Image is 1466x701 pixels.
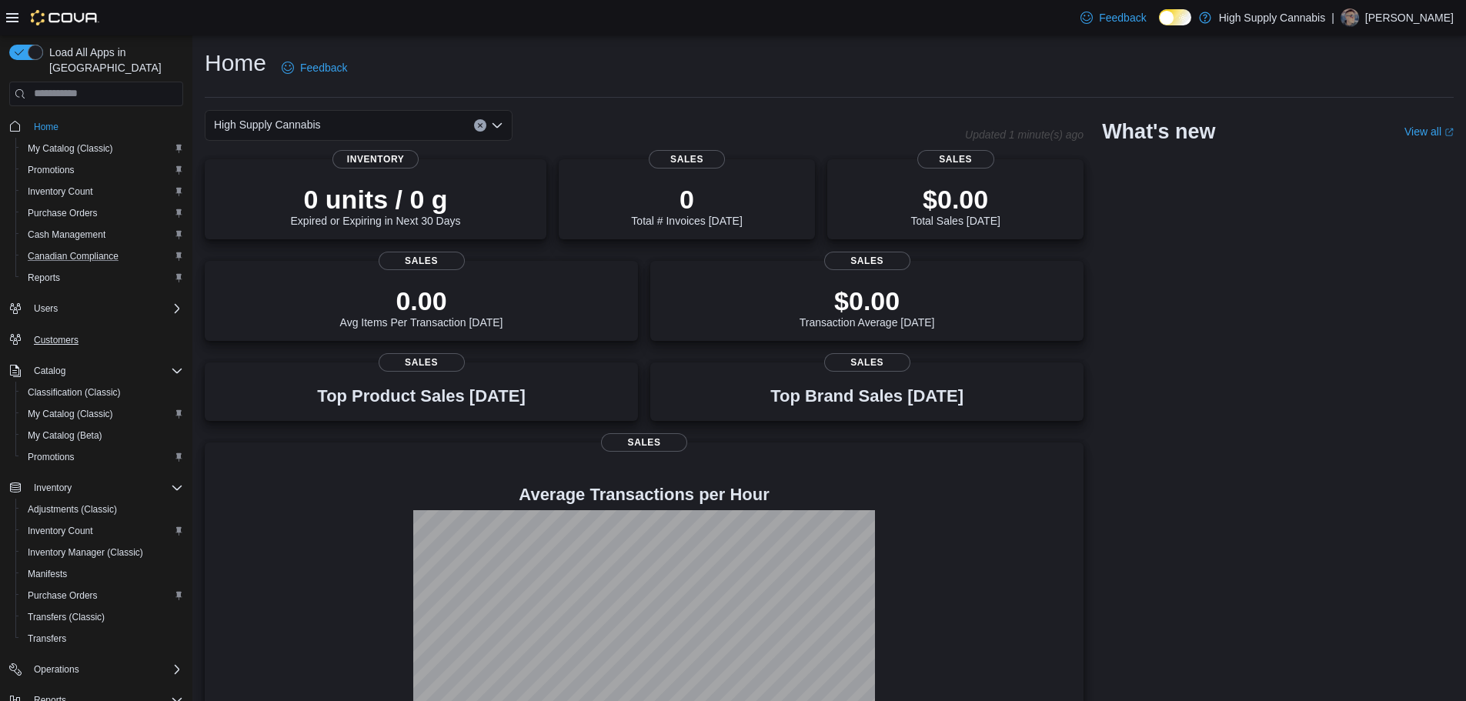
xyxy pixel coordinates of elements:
[1074,2,1152,33] a: Feedback
[15,585,189,606] button: Purchase Orders
[28,660,85,679] button: Operations
[28,503,117,516] span: Adjustments (Classic)
[31,10,99,25] img: Cova
[28,362,183,380] span: Catalog
[28,330,183,349] span: Customers
[22,269,66,287] a: Reports
[34,334,78,346] span: Customers
[1404,125,1454,138] a: View allExternal link
[205,48,266,78] h1: Home
[474,119,486,132] button: Clear input
[15,245,189,267] button: Canadian Compliance
[28,633,66,645] span: Transfers
[22,608,111,626] a: Transfers (Classic)
[15,542,189,563] button: Inventory Manager (Classic)
[291,184,461,215] p: 0 units / 0 g
[28,386,121,399] span: Classification (Classic)
[800,285,935,316] p: $0.00
[34,482,72,494] span: Inventory
[22,139,183,158] span: My Catalog (Classic)
[22,247,183,265] span: Canadian Compliance
[28,479,78,497] button: Inventory
[28,118,65,136] a: Home
[15,159,189,181] button: Promotions
[28,611,105,623] span: Transfers (Classic)
[22,608,183,626] span: Transfers (Classic)
[15,425,189,446] button: My Catalog (Beta)
[28,299,64,318] button: Users
[28,479,183,497] span: Inventory
[22,204,183,222] span: Purchase Orders
[34,663,79,676] span: Operations
[22,448,183,466] span: Promotions
[28,525,93,537] span: Inventory Count
[15,628,189,649] button: Transfers
[22,225,183,244] span: Cash Management
[379,353,465,372] span: Sales
[800,285,935,329] div: Transaction Average [DATE]
[3,477,189,499] button: Inventory
[917,150,994,169] span: Sales
[28,589,98,602] span: Purchase Orders
[3,329,189,351] button: Customers
[28,362,72,380] button: Catalog
[15,403,189,425] button: My Catalog (Classic)
[22,586,104,605] a: Purchase Orders
[1159,9,1191,25] input: Dark Mode
[1444,128,1454,137] svg: External link
[22,448,81,466] a: Promotions
[317,387,525,406] h3: Top Product Sales [DATE]
[28,546,143,559] span: Inventory Manager (Classic)
[1159,25,1160,26] span: Dark Mode
[217,486,1071,504] h4: Average Transactions per Hour
[22,405,183,423] span: My Catalog (Classic)
[22,182,183,201] span: Inventory Count
[15,181,189,202] button: Inventory Count
[22,565,183,583] span: Manifests
[631,184,742,227] div: Total # Invoices [DATE]
[910,184,1000,227] div: Total Sales [DATE]
[28,142,113,155] span: My Catalog (Classic)
[3,115,189,138] button: Home
[15,499,189,520] button: Adjustments (Classic)
[3,360,189,382] button: Catalog
[15,267,189,289] button: Reports
[22,426,183,445] span: My Catalog (Beta)
[28,229,105,241] span: Cash Management
[22,543,183,562] span: Inventory Manager (Classic)
[965,129,1084,141] p: Updated 1 minute(s) ago
[34,121,58,133] span: Home
[28,660,183,679] span: Operations
[22,500,183,519] span: Adjustments (Classic)
[291,184,461,227] div: Expired or Expiring in Next 30 Days
[34,365,65,377] span: Catalog
[28,250,119,262] span: Canadian Compliance
[22,565,73,583] a: Manifests
[1365,8,1454,27] p: [PERSON_NAME]
[22,543,149,562] a: Inventory Manager (Classic)
[601,433,687,452] span: Sales
[22,182,99,201] a: Inventory Count
[22,247,125,265] a: Canadian Compliance
[1102,119,1215,144] h2: What's new
[15,224,189,245] button: Cash Management
[649,150,726,169] span: Sales
[1341,8,1359,27] div: Andy Froneman-Delawski
[22,204,104,222] a: Purchase Orders
[770,387,963,406] h3: Top Brand Sales [DATE]
[15,563,189,585] button: Manifests
[22,139,119,158] a: My Catalog (Classic)
[22,225,112,244] a: Cash Management
[28,429,102,442] span: My Catalog (Beta)
[824,353,910,372] span: Sales
[22,522,183,540] span: Inventory Count
[22,426,109,445] a: My Catalog (Beta)
[15,606,189,628] button: Transfers (Classic)
[28,568,67,580] span: Manifests
[1219,8,1326,27] p: High Supply Cannabis
[631,184,742,215] p: 0
[15,382,189,403] button: Classification (Classic)
[1099,10,1146,25] span: Feedback
[300,60,347,75] span: Feedback
[28,272,60,284] span: Reports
